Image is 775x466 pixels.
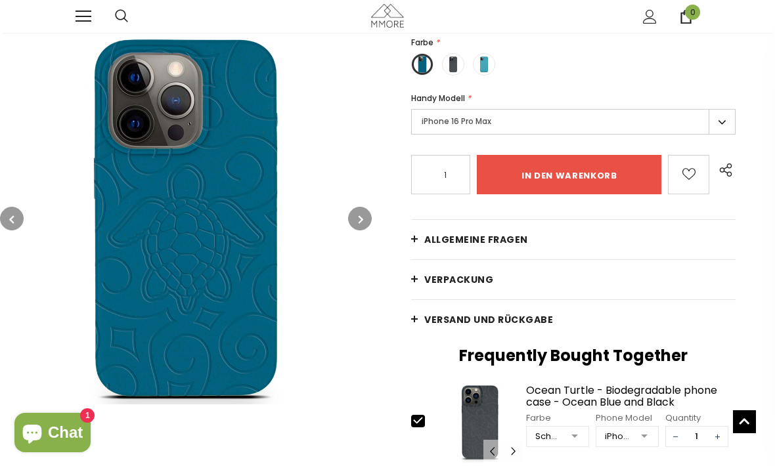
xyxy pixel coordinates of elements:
[411,37,433,48] span: Farbe
[371,4,404,27] img: MMORE Cases
[437,381,522,463] img: Ocean Turtle - Biodegradable phone case - Ocean Blue and Black image 12
[424,273,493,286] span: Verpackung
[424,233,528,246] span: Allgemeine Fragen
[411,220,736,259] a: Allgemeine Fragen
[411,260,736,299] a: Verpackung
[411,109,736,135] label: iPhone 16 Pro Max
[685,5,700,20] span: 0
[477,155,661,194] input: in den warenkorb
[526,385,736,408] a: Ocean Turtle - Biodegradable phone case - Ocean Blue and Black
[424,313,553,326] span: Versand und Rückgabe
[11,413,95,455] inbox-online-store-chat: Onlineshop-Chat von Shopify
[411,93,465,104] span: Handy Modell
[411,300,736,339] a: Versand und Rückgabe
[411,346,736,366] h2: Frequently Bought Together
[679,10,693,24] a: 0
